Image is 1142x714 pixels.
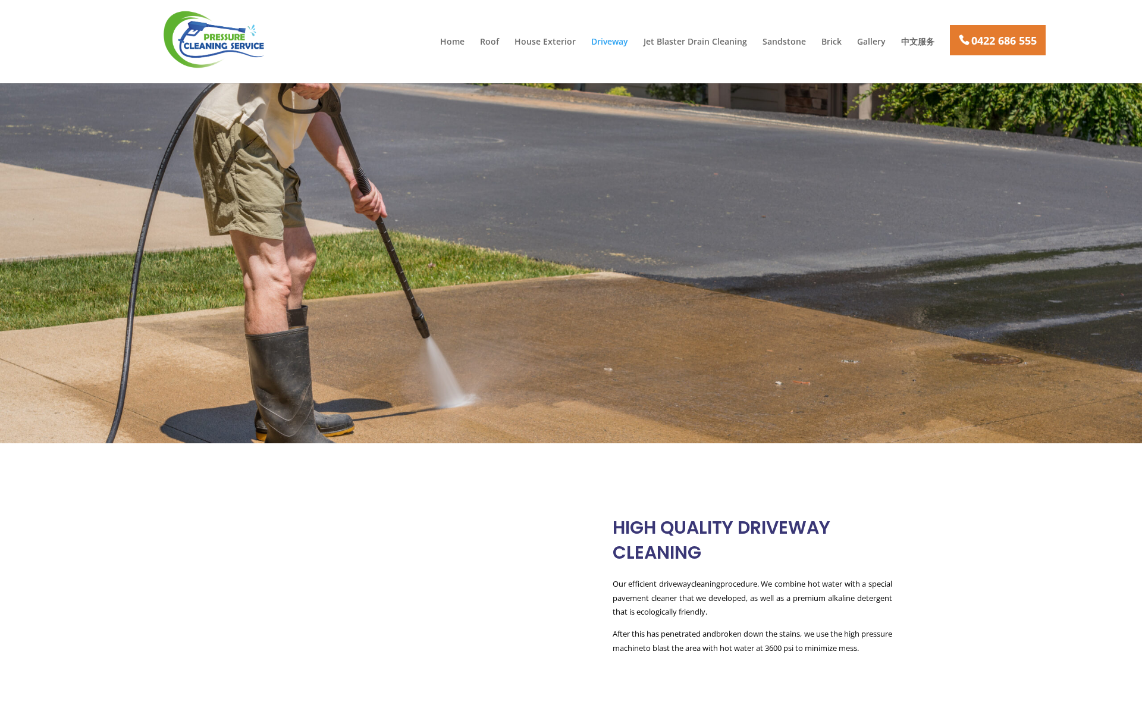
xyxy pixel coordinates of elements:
span: procedure. We combine hot water with a special pavement cleaner that we developed, as well as a p... [613,578,892,618]
span: cleaning [691,578,720,589]
a: House Exterior [514,37,576,58]
a: Home [440,37,465,58]
a: Gallery [857,37,886,58]
a: Roof [480,37,499,58]
span: to blast the area with hot water at 3600 psi to minimize mess. [643,643,859,653]
h2: HIGH QUALITY DRIVEWAY CLEANING [613,515,892,571]
a: 中文服务 [901,37,934,58]
span: Our efficient driveway [613,578,691,589]
a: Jet Blaster Drain Cleaning [644,37,747,58]
span: After this has penetrated and [613,628,716,639]
a: Driveway [591,37,628,58]
span: broken down the stains, we use the high pressure machine [613,628,892,653]
img: Pressure Cleaning [162,9,266,68]
a: Sandstone [763,37,806,58]
a: 0422 686 555 [950,25,1046,55]
a: Brick [821,37,842,58]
